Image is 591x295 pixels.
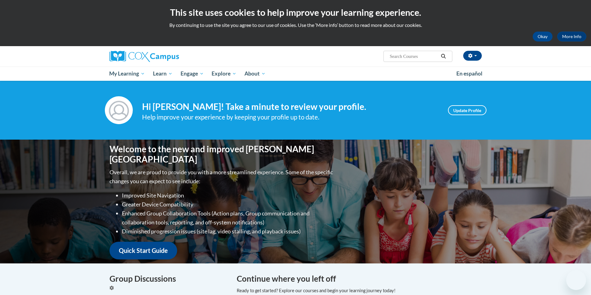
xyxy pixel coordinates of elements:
[100,67,491,81] div: Main menu
[122,227,334,236] li: Diminished progression issues (site lag, video stalling, and playback issues)
[244,70,266,77] span: About
[456,70,482,77] span: En español
[105,96,133,124] img: Profile Image
[110,144,334,165] h1: Welcome to the new and improved [PERSON_NAME][GEOGRAPHIC_DATA]
[557,32,586,41] a: More Info
[463,51,482,61] button: Account Settings
[142,112,439,122] div: Help improve your experience by keeping your profile up to date.
[105,67,149,81] a: My Learning
[5,22,586,28] p: By continuing to use the site you agree to our use of cookies. Use the ‘More info’ button to read...
[181,70,204,77] span: Engage
[110,168,334,186] p: Overall, we are proud to provide you with a more streamlined experience. Some of the specific cha...
[448,105,486,115] a: Update Profile
[142,102,439,112] h4: Hi [PERSON_NAME]! Take a minute to review your profile.
[212,70,236,77] span: Explore
[439,53,448,60] button: Search
[177,67,208,81] a: Engage
[566,270,586,290] iframe: Button to launch messaging window
[153,70,172,77] span: Learn
[149,67,177,81] a: Learn
[110,51,179,62] img: Cox Campus
[109,70,145,77] span: My Learning
[237,273,482,285] h4: Continue where you left off
[533,32,553,41] button: Okay
[389,53,439,60] input: Search Courses
[240,67,270,81] a: About
[110,273,227,285] h4: Group Discussions
[5,6,586,19] h2: This site uses cookies to help improve your learning experience.
[208,67,240,81] a: Explore
[110,51,227,62] a: Cox Campus
[122,191,334,200] li: Improved Site Navigation
[122,200,334,209] li: Greater Device Compatibility
[122,209,334,227] li: Enhanced Group Collaboration Tools (Action plans, Group communication and collaboration tools, re...
[110,242,177,259] a: Quick Start Guide
[452,67,486,80] a: En español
